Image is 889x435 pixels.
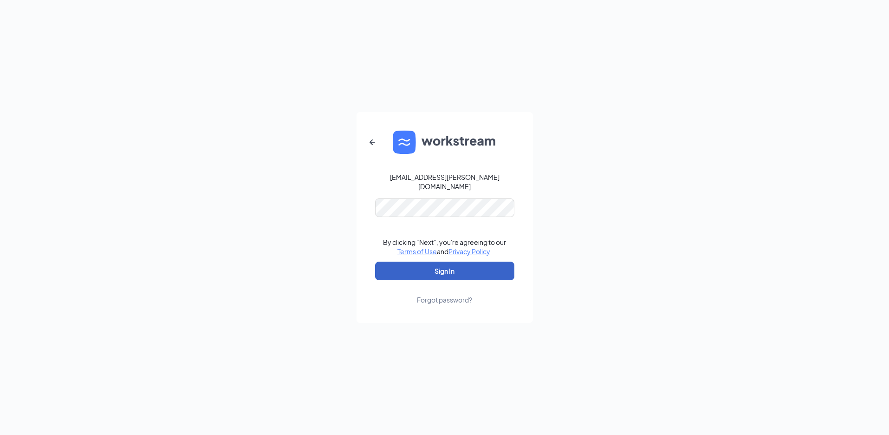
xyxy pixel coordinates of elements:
div: By clicking "Next", you're agreeing to our and . [383,237,506,256]
button: Sign In [375,262,514,280]
div: Forgot password? [417,295,472,304]
button: ArrowLeftNew [361,131,383,153]
a: Forgot password? [417,280,472,304]
svg: ArrowLeftNew [367,137,378,148]
img: WS logo and Workstream text [393,131,497,154]
a: Terms of Use [397,247,437,256]
div: [EMAIL_ADDRESS][PERSON_NAME][DOMAIN_NAME] [375,172,514,191]
a: Privacy Policy [448,247,490,256]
